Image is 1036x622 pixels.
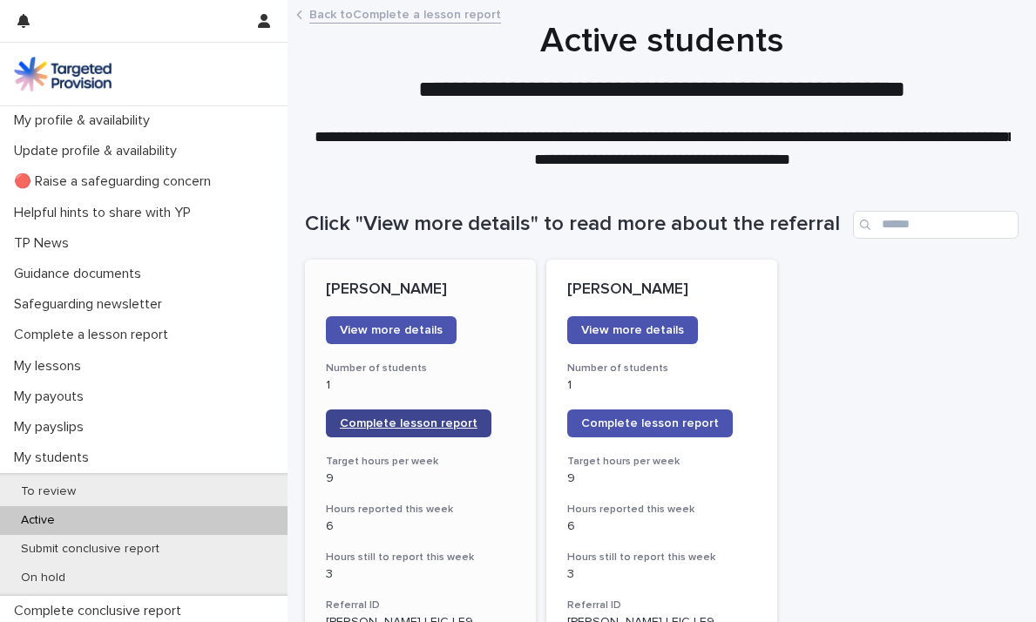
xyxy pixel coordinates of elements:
p: TP News [7,235,83,252]
a: View more details [567,316,698,344]
h1: Active students [305,20,1019,62]
h3: Referral ID [326,598,515,612]
p: 6 [326,519,515,534]
h1: Click "View more details" to read more about the referral [305,212,846,237]
h3: Referral ID [567,598,756,612]
span: View more details [340,324,443,336]
span: Complete lesson report [581,417,719,429]
h3: Hours reported this week [326,503,515,517]
p: My payouts [7,389,98,405]
img: M5nRWzHhSzIhMunXDL62 [14,57,112,91]
p: 9 [567,471,756,486]
p: 1 [567,378,756,393]
h3: Target hours per week [326,455,515,469]
span: Complete lesson report [340,417,477,429]
h3: Number of students [567,362,756,375]
p: My profile & availability [7,112,164,129]
a: Back toComplete a lesson report [309,3,501,24]
p: 9 [326,471,515,486]
input: Search [853,211,1019,239]
p: On hold [7,571,79,585]
p: My payslips [7,419,98,436]
a: Complete lesson report [567,409,733,437]
h3: Hours still to report this week [567,551,756,565]
h3: Hours reported this week [567,503,756,517]
p: Complete a lesson report [7,327,182,343]
p: 3 [567,567,756,582]
p: 6 [567,519,756,534]
p: [PERSON_NAME] [326,281,515,300]
p: [PERSON_NAME] [567,281,756,300]
p: Active [7,513,69,528]
p: Safeguarding newsletter [7,296,176,313]
p: 🔴 Raise a safeguarding concern [7,173,225,190]
a: Complete lesson report [326,409,491,437]
p: Update profile & availability [7,143,191,159]
a: View more details [326,316,457,344]
span: View more details [581,324,684,336]
h3: Number of students [326,362,515,375]
h3: Target hours per week [567,455,756,469]
p: My lessons [7,358,95,375]
h3: Hours still to report this week [326,551,515,565]
p: Guidance documents [7,266,155,282]
p: Complete conclusive report [7,603,195,619]
p: 1 [326,378,515,393]
p: My students [7,450,103,466]
p: To review [7,484,90,499]
p: Submit conclusive report [7,542,173,557]
p: Helpful hints to share with YP [7,205,205,221]
p: 3 [326,567,515,582]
